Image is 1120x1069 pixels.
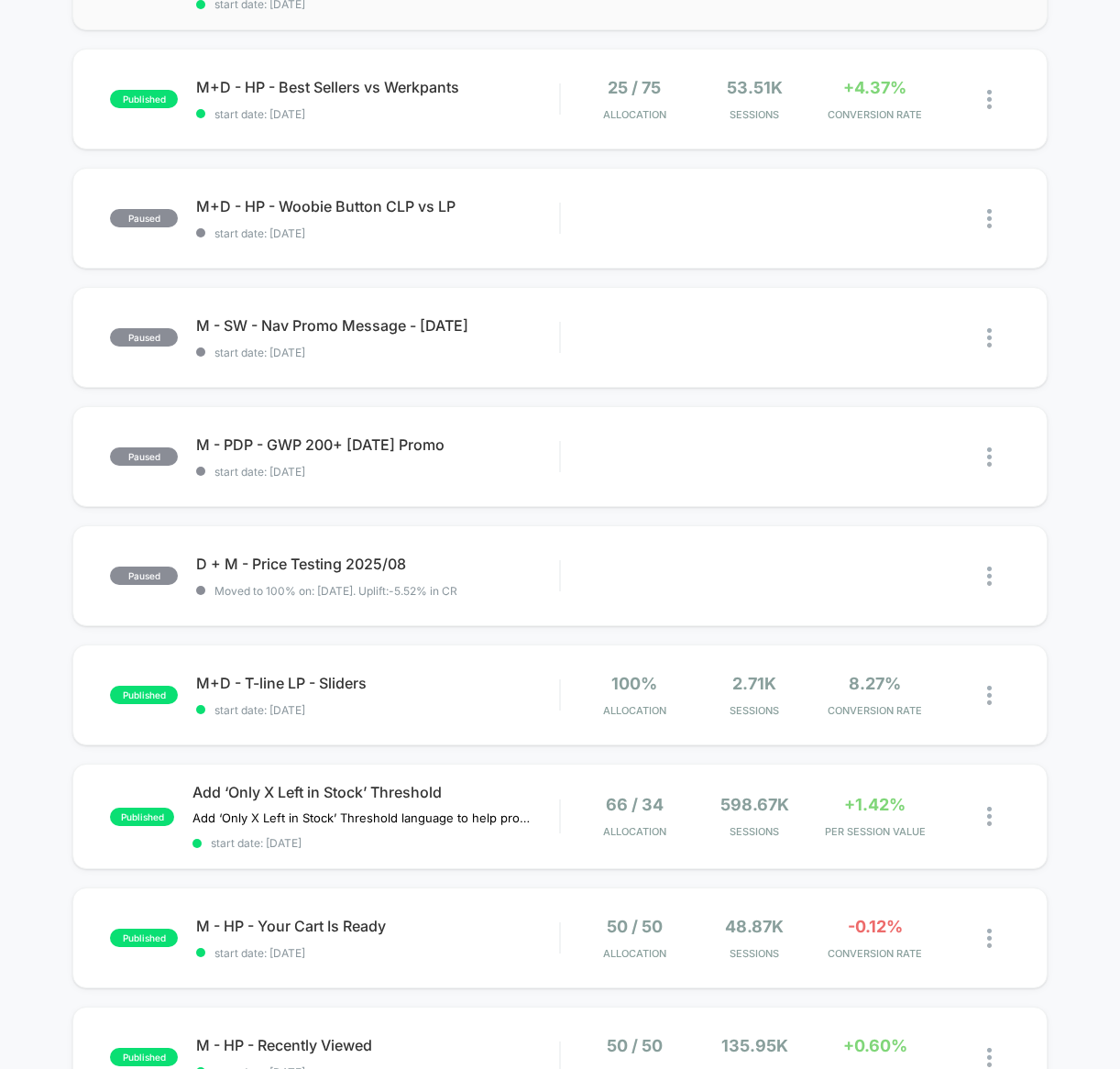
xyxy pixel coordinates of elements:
[819,704,930,717] span: CONVERSION RATE
[699,704,810,717] span: Sessions
[607,1036,663,1055] span: 50 / 50
[848,917,903,936] span: -0.12%
[699,947,810,960] span: Sessions
[196,346,559,359] span: start date: [DATE]
[727,78,783,97] span: 53.51k
[110,808,174,826] span: published
[110,447,178,466] span: paused
[110,929,178,947] span: published
[603,108,666,121] span: Allocation
[110,567,178,585] span: paused
[603,947,666,960] span: Allocation
[819,947,930,960] span: CONVERSION RATE
[196,917,559,935] span: M - HP - Your Cart Is Ready
[699,825,810,838] span: Sessions
[110,686,178,704] span: published
[110,1048,178,1066] span: published
[819,825,930,838] span: PER SESSION VALUE
[196,226,559,240] span: start date: [DATE]
[606,795,664,814] span: 66 / 34
[987,807,992,826] img: close
[849,674,901,693] span: 8.27%
[720,795,789,814] span: 598.67k
[192,836,559,850] span: start date: [DATE]
[725,917,784,936] span: 48.87k
[987,447,992,467] img: close
[843,78,906,97] span: +4.37%
[987,686,992,705] img: close
[721,1036,788,1055] span: 135.95k
[987,567,992,586] img: close
[819,108,930,121] span: CONVERSION RATE
[607,917,663,936] span: 50 / 50
[192,783,559,801] span: Add ‘Only X Left in Stock’ Threshold
[110,328,178,347] span: paused
[196,674,559,692] span: M+D - T-line LP - Sliders
[196,465,559,479] span: start date: [DATE]
[987,929,992,948] img: close
[196,197,559,215] span: M+D - HP - Woobie Button CLP vs LP
[844,795,906,814] span: +1.42%
[214,584,457,598] span: Moved to 100% on: [DATE] . Uplift: -5.52% in CR
[196,107,559,121] span: start date: [DATE]
[987,1048,992,1067] img: close
[110,209,178,227] span: paused
[611,674,657,693] span: 100%
[196,555,559,573] span: D + M - Price Testing 2025/08
[196,316,559,335] span: M - SW - Nav Promo Message - [DATE]
[196,1036,559,1054] span: M - HP - Recently Viewed
[987,209,992,228] img: close
[196,435,559,454] span: M - PDP - GWP 200+ [DATE] Promo
[987,328,992,347] img: close
[196,703,559,717] span: start date: [DATE]
[843,1036,907,1055] span: +0.60%
[196,946,559,960] span: start date: [DATE]
[699,108,810,121] span: Sessions
[603,704,666,717] span: Allocation
[110,90,178,108] span: published
[192,810,533,825] span: Add ‘Only X Left in Stock’ Threshold language to help promote urgency
[196,78,559,96] span: M+D - HP - Best Sellers vs Werkpants
[732,674,776,693] span: 2.71k
[987,90,992,109] img: close
[603,825,666,838] span: Allocation
[608,78,661,97] span: 25 / 75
